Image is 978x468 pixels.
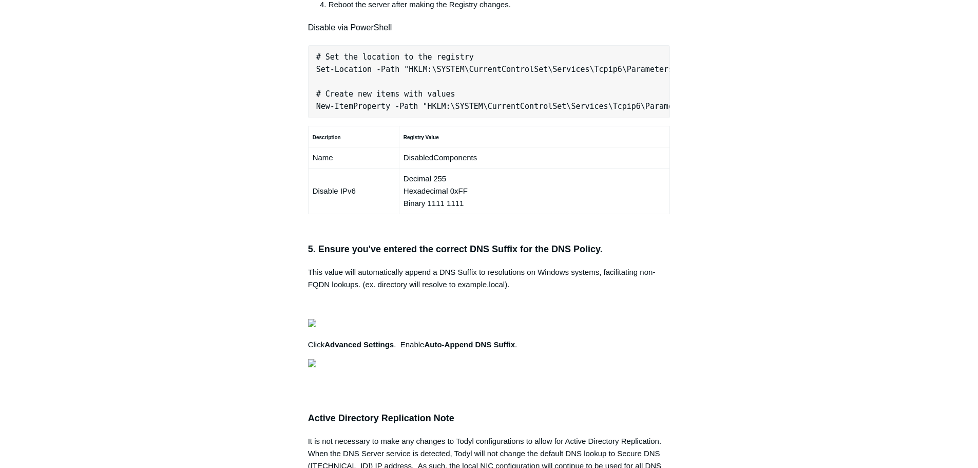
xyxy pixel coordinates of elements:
p: Click . Enable . [308,339,670,351]
p: This value will automatically append a DNS Suffix to resolutions on Windows systems, facilitating... [308,266,670,291]
td: DisabledComponents [399,147,669,169]
h3: 5. Ensure you've entered the correct DNS Suffix for the DNS Policy. [308,242,670,257]
td: Disable IPv6 [308,169,399,214]
pre: # Set the location to the registry Set-Location -Path "HKLM:\SYSTEM\CurrentControlSet\Services\Tc... [308,45,670,118]
img: 27414207119379 [308,319,316,327]
h3: Active Directory Replication Note [308,411,670,426]
img: 27414169404179 [308,359,316,367]
strong: Registry Value [404,135,439,140]
strong: Advanced Settings [324,340,394,349]
td: Name [308,147,399,169]
strong: Description [313,135,341,140]
strong: Auto-Append DNS Suffix [424,340,515,349]
td: Decimal 255 Hexadecimal 0xFF Binary 1111 1111 [399,169,669,214]
h4: Disable via PowerShell [308,21,670,34]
